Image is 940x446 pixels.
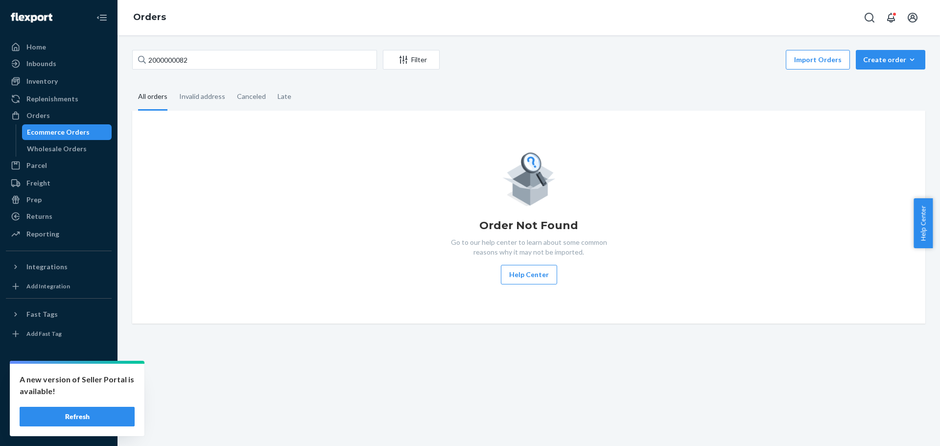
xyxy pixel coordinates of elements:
button: Help Center [501,265,557,284]
div: Ecommerce Orders [27,127,90,137]
button: Close Navigation [92,8,112,27]
div: Returns [26,211,52,221]
a: Talk to Support [6,385,112,401]
a: Orders [6,108,112,123]
a: Inventory [6,73,112,89]
div: Orders [26,111,50,120]
a: Orders [133,12,166,23]
div: Filter [383,55,439,65]
div: Invalid address [179,84,225,109]
div: Replenishments [26,94,78,104]
p: A new version of Seller Portal is available! [20,374,135,397]
ol: breadcrumbs [125,3,174,32]
div: Reporting [26,229,59,239]
div: Late [278,84,291,109]
input: Search orders [132,50,377,70]
div: Canceled [237,84,266,109]
button: Help Center [914,198,933,248]
button: Refresh [20,407,135,426]
div: Parcel [26,161,47,170]
img: Empty list [502,150,556,206]
div: Add Integration [26,282,70,290]
a: Prep [6,192,112,208]
a: Add Integration [6,279,112,294]
a: Parcel [6,158,112,173]
a: Settings [6,369,112,384]
a: Ecommerce Orders [22,124,112,140]
div: Inventory [26,76,58,86]
div: Home [26,42,46,52]
div: Prep [26,195,42,205]
button: Import Orders [786,50,850,70]
a: Wholesale Orders [22,141,112,157]
div: Fast Tags [26,309,58,319]
button: Open Search Box [860,8,879,27]
a: Help Center [6,402,112,418]
button: Open account menu [903,8,922,27]
button: Filter [383,50,440,70]
p: Go to our help center to learn about some common reasons why it may not be imported. [443,237,614,257]
a: Reporting [6,226,112,242]
a: Add Fast Tag [6,326,112,342]
a: Home [6,39,112,55]
button: Give Feedback [6,419,112,434]
a: Replenishments [6,91,112,107]
div: All orders [138,84,167,111]
button: Open notifications [881,8,901,27]
a: Freight [6,175,112,191]
div: Add Fast Tag [26,329,62,338]
a: Returns [6,209,112,224]
div: Integrations [26,262,68,272]
div: Inbounds [26,59,56,69]
button: Integrations [6,259,112,275]
a: Inbounds [6,56,112,71]
img: Flexport logo [11,13,52,23]
h1: Order Not Found [479,218,578,234]
div: Create order [863,55,918,65]
button: Create order [856,50,925,70]
button: Fast Tags [6,306,112,322]
div: Wholesale Orders [27,144,87,154]
div: Freight [26,178,50,188]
